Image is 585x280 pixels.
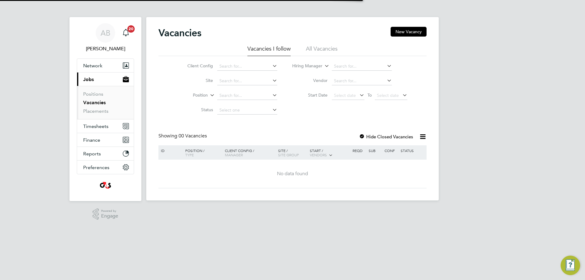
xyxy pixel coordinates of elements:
span: Engage [101,214,118,219]
label: Hide Closed Vacancies [359,134,413,140]
span: Powered by [101,208,118,214]
button: Engage Resource Center [561,256,580,275]
button: Preferences [77,161,134,174]
span: Site Group [278,152,299,157]
span: Vendors [310,152,327,157]
div: Conf [383,145,399,156]
button: Timesheets [77,119,134,133]
div: No data found [159,171,426,177]
button: Jobs [77,73,134,86]
div: Sub [367,145,383,156]
span: 20 [127,25,135,33]
div: ID [159,145,181,156]
span: Reports [83,151,101,157]
span: To [366,91,374,99]
span: Timesheets [83,123,108,129]
div: Showing [158,133,208,139]
a: Positions [83,91,103,97]
div: Jobs [77,86,134,119]
span: Alex Beattie [77,45,134,52]
input: Search for... [217,62,277,71]
span: Select date [334,93,356,98]
div: Reqd [351,145,367,156]
span: Finance [83,137,100,143]
input: Search for... [332,62,392,71]
input: Select one [217,106,277,115]
a: 20 [120,23,132,43]
li: Vacancies I follow [247,45,291,56]
a: Powered byEngage [93,208,119,220]
a: Placements [83,108,108,114]
div: Position / [181,145,223,160]
nav: Main navigation [69,17,141,201]
input: Search for... [217,91,277,100]
label: Start Date [292,92,328,98]
a: AB[PERSON_NAME] [77,23,134,52]
input: Search for... [332,77,392,85]
div: Client Config / [223,145,277,160]
label: Position [173,92,208,98]
span: Manager [225,152,243,157]
img: g4s4-logo-retina.png [98,180,113,190]
label: Hiring Manager [287,63,322,69]
h2: Vacancies [158,27,201,39]
button: Reports [77,147,134,160]
button: Network [77,59,134,72]
span: Preferences [83,165,109,170]
span: Select date [377,93,399,98]
div: Site / [277,145,309,160]
label: Status [178,107,213,112]
button: New Vacancy [391,27,427,37]
label: Client Config [178,63,213,69]
span: AB [101,29,110,37]
label: Vendor [292,78,328,83]
span: Type [185,152,194,157]
input: Search for... [217,77,277,85]
a: Go to home page [77,180,134,190]
div: Status [399,145,426,156]
span: Network [83,63,102,69]
span: 00 Vacancies [179,133,207,139]
label: Site [178,78,213,83]
div: Start / [308,145,351,161]
li: All Vacancies [306,45,338,56]
button: Finance [77,133,134,147]
span: Jobs [83,76,94,82]
a: Vacancies [83,100,106,105]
